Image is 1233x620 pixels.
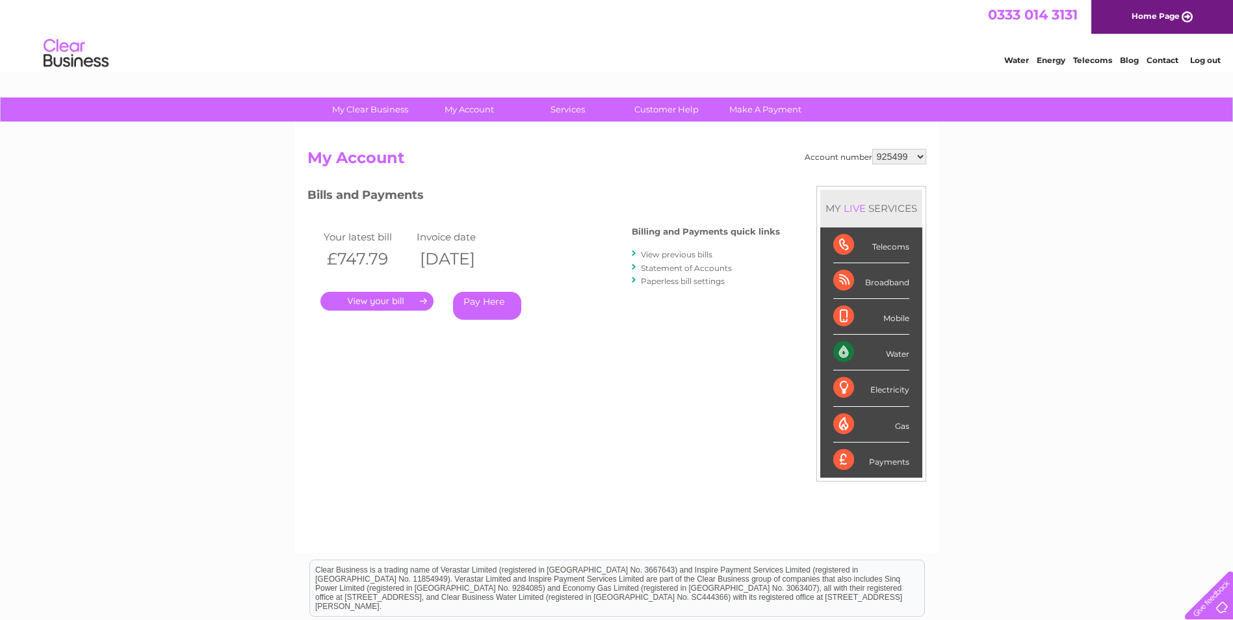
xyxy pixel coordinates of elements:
[307,186,780,209] h3: Bills and Payments
[833,299,909,335] div: Mobile
[712,97,819,122] a: Make A Payment
[320,246,414,272] th: £747.79
[833,227,909,263] div: Telecoms
[413,228,507,246] td: Invoice date
[307,149,926,174] h2: My Account
[641,250,712,259] a: View previous bills
[310,7,924,63] div: Clear Business is a trading name of Verastar Limited (registered in [GEOGRAPHIC_DATA] No. 3667643...
[820,190,922,227] div: MY SERVICES
[415,97,523,122] a: My Account
[641,276,725,286] a: Paperless bill settings
[833,443,909,478] div: Payments
[320,292,434,311] a: .
[320,228,414,246] td: Your latest bill
[988,6,1078,23] a: 0333 014 3131
[43,34,109,73] img: logo.png
[1190,55,1221,65] a: Log out
[1004,55,1029,65] a: Water
[841,202,868,214] div: LIVE
[1073,55,1112,65] a: Telecoms
[453,292,521,320] a: Pay Here
[833,407,909,443] div: Gas
[514,97,621,122] a: Services
[1120,55,1139,65] a: Blog
[641,263,732,273] a: Statement of Accounts
[632,227,780,237] h4: Billing and Payments quick links
[833,370,909,406] div: Electricity
[613,97,720,122] a: Customer Help
[317,97,424,122] a: My Clear Business
[413,246,507,272] th: [DATE]
[833,263,909,299] div: Broadband
[805,149,926,164] div: Account number
[833,335,909,370] div: Water
[1037,55,1065,65] a: Energy
[1147,55,1178,65] a: Contact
